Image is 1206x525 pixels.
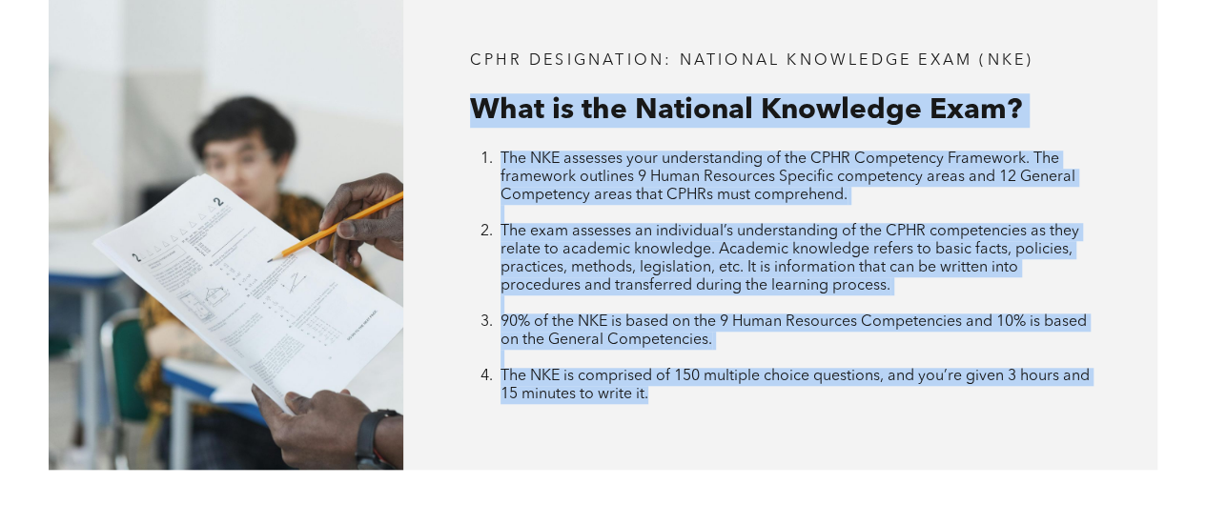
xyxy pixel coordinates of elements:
span: The NKE assesses your understanding of the CPHR Competency Framework. The framework outlines 9 Hu... [501,151,1075,203]
span: The NKE is comprised of 150 multiple choice questions, and you’re given 3 hours and 15 minutes to... [501,369,1090,402]
span: What is the National Knowledge Exam? [470,96,1022,125]
span: 90% of the NKE is based on the 9 Human Resources Competencies and 10% is based on the General Com... [501,314,1087,348]
span: CPHR DESIGNATION: National Knowledge Exam (NKE) [470,53,1033,69]
span: The exam assesses an individual’s understanding of the CPHR competencies as they relate to academ... [501,224,1079,293]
